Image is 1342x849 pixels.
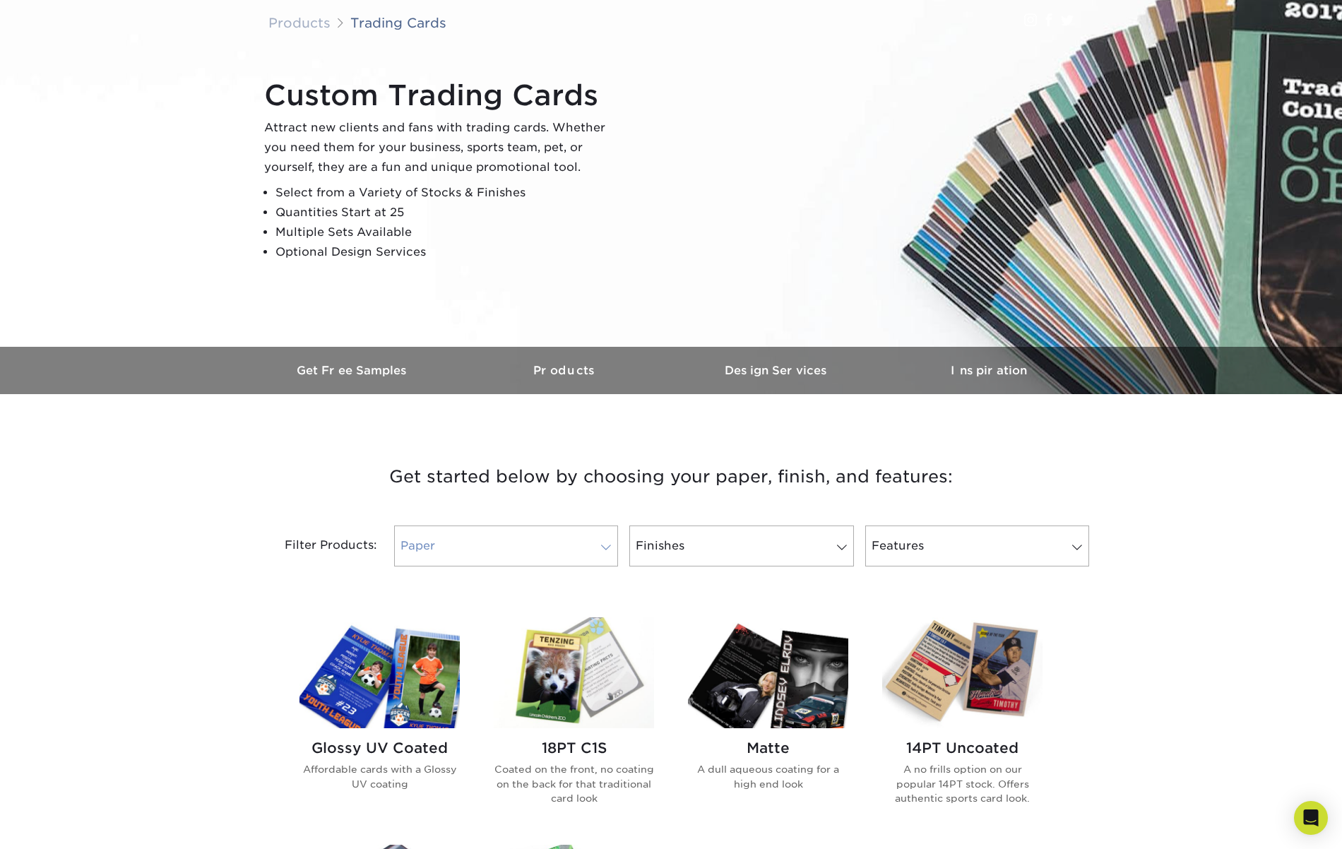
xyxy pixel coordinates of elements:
[350,15,446,30] a: Trading Cards
[865,526,1089,566] a: Features
[299,617,460,728] img: Glossy UV Coated Trading Cards
[883,347,1095,394] a: Inspiration
[882,762,1043,805] p: A no frills option on our popular 14PT stock. Offers authentic sports card look.
[494,762,654,805] p: Coated on the front, no coating on the back for that traditional card look
[268,15,331,30] a: Products
[688,740,848,756] h2: Matte
[1294,801,1328,835] div: Open Intercom Messenger
[275,183,617,203] li: Select from a Variety of Stocks & Finishes
[275,203,617,222] li: Quantities Start at 25
[394,526,618,566] a: Paper
[247,526,388,566] div: Filter Products:
[882,617,1043,728] img: 14PT Uncoated Trading Cards
[688,617,848,828] a: Matte Trading Cards Matte A dull aqueous coating for a high end look
[275,242,617,262] li: Optional Design Services
[459,364,671,377] h3: Products
[299,740,460,756] h2: Glossy UV Coated
[247,364,459,377] h3: Get Free Samples
[688,762,848,791] p: A dull aqueous coating for a high end look
[275,222,617,242] li: Multiple Sets Available
[671,364,883,377] h3: Design Services
[258,445,1084,509] h3: Get started below by choosing your paper, finish, and features:
[264,78,617,112] h1: Custom Trading Cards
[299,617,460,828] a: Glossy UV Coated Trading Cards Glossy UV Coated Affordable cards with a Glossy UV coating
[247,347,459,394] a: Get Free Samples
[671,347,883,394] a: Design Services
[882,617,1043,828] a: 14PT Uncoated Trading Cards 14PT Uncoated A no frills option on our popular 14PT stock. Offers au...
[299,762,460,791] p: Affordable cards with a Glossy UV coating
[688,617,848,728] img: Matte Trading Cards
[494,617,654,828] a: 18PT C1S Trading Cards 18PT C1S Coated on the front, no coating on the back for that traditional ...
[264,118,617,177] p: Attract new clients and fans with trading cards. Whether you need them for your business, sports ...
[882,740,1043,756] h2: 14PT Uncoated
[494,617,654,728] img: 18PT C1S Trading Cards
[459,347,671,394] a: Products
[629,526,853,566] a: Finishes
[494,740,654,756] h2: 18PT C1S
[883,364,1095,377] h3: Inspiration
